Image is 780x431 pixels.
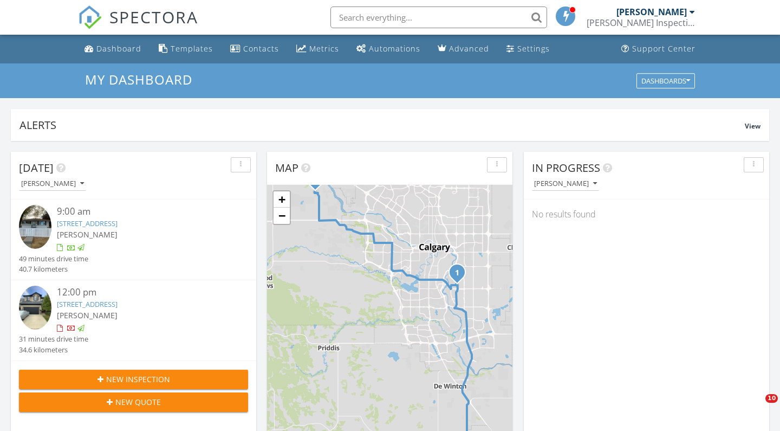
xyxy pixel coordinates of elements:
[292,39,343,59] a: Metrics
[455,269,459,277] i: 1
[330,7,547,28] input: Search everything...
[274,208,290,224] a: Zoom out
[78,15,198,37] a: SPECTORA
[109,5,198,28] span: SPECTORA
[19,370,248,389] button: New Inspection
[19,205,51,249] img: 9533142%2Fcover_photos%2FpUJazHAAmab0uxYmeHsn%2Fsmall.jpeg
[19,393,248,412] button: New Quote
[309,43,339,54] div: Metrics
[745,121,760,131] span: View
[532,160,600,175] span: In Progress
[534,180,597,188] div: [PERSON_NAME]
[616,7,687,17] div: [PERSON_NAME]
[617,39,700,59] a: Support Center
[154,39,217,59] a: Templates
[57,229,118,240] span: [PERSON_NAME]
[106,374,170,385] span: New Inspection
[19,205,248,274] a: 9:00 am [STREET_ADDRESS] [PERSON_NAME] 49 minutes drive time 40.7 kilometers
[19,334,88,344] div: 31 minutes drive time
[243,43,279,54] div: Contacts
[457,272,464,279] div: 7440 25 St SE, Calgary, AB T2C 1A2
[78,5,102,29] img: The Best Home Inspection Software - Spectora
[524,200,769,229] div: No results found
[275,160,298,175] span: Map
[57,299,118,309] a: [STREET_ADDRESS]
[57,310,118,320] span: [PERSON_NAME]
[19,118,745,132] div: Alerts
[502,39,554,59] a: Settings
[19,286,51,330] img: 9546420%2Fcover_photos%2F2obTPK4lwXUPtYMbJSm2%2Fsmall.jpeg
[19,345,88,355] div: 34.6 kilometers
[274,191,290,208] a: Zoom in
[96,43,141,54] div: Dashboard
[80,39,146,59] a: Dashboard
[19,160,54,175] span: [DATE]
[171,43,213,54] div: Templates
[352,39,425,59] a: Automations (Basic)
[21,180,84,188] div: [PERSON_NAME]
[636,73,695,88] button: Dashboards
[19,254,88,264] div: 49 minutes drive time
[226,39,283,59] a: Contacts
[743,394,769,420] iframe: Intercom live chat
[369,43,420,54] div: Automations
[532,177,599,191] button: [PERSON_NAME]
[115,396,161,408] span: New Quote
[449,43,489,54] div: Advanced
[19,264,88,274] div: 40.7 kilometers
[433,39,493,59] a: Advanced
[57,218,118,228] a: [STREET_ADDRESS]
[641,77,690,85] div: Dashboards
[57,286,229,299] div: 12:00 pm
[315,179,322,185] div: 39 Country Lane Terrace, Calgary Alberta T3Z 1H8
[587,17,695,28] div: Samson Inspections
[19,286,248,355] a: 12:00 pm [STREET_ADDRESS] [PERSON_NAME] 31 minutes drive time 34.6 kilometers
[632,43,695,54] div: Support Center
[517,43,550,54] div: Settings
[765,394,778,403] span: 10
[19,177,86,191] button: [PERSON_NAME]
[57,205,229,218] div: 9:00 am
[85,70,192,88] span: My Dashboard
